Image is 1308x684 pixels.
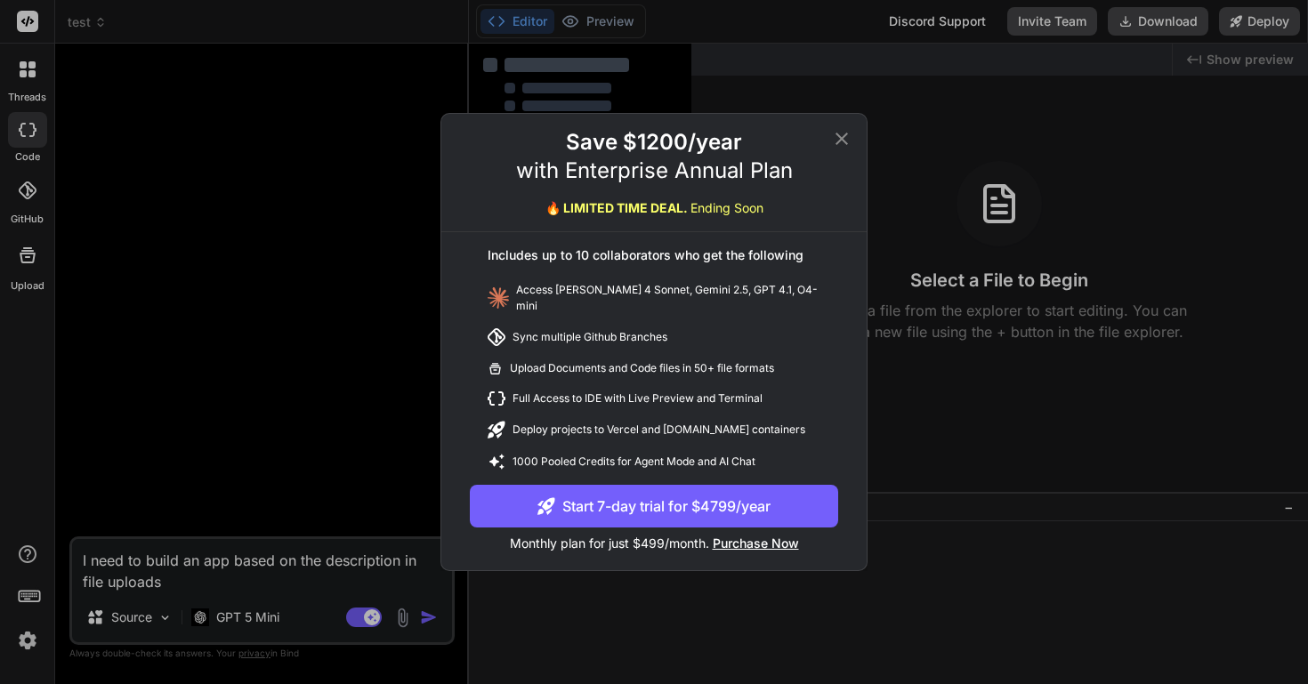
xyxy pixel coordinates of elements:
[470,414,838,446] div: Deploy projects to Vercel and [DOMAIN_NAME] containers
[470,527,838,552] p: Monthly plan for just $499/month.
[566,128,742,157] h2: Save $1200/year
[470,321,838,353] div: Sync multiple Github Branches
[713,535,799,551] span: Purchase Now
[470,353,838,383] div: Upload Documents and Code files in 50+ file formats
[470,246,838,275] div: Includes up to 10 collaborators who get the following
[516,157,793,185] p: with Enterprise Annual Plan
[690,200,763,215] span: Ending Soon
[545,199,763,217] div: 🔥 LIMITED TIME DEAL.
[470,275,838,321] div: Access [PERSON_NAME] 4 Sonnet, Gemini 2.5, GPT 4.1, O4-mini
[470,485,838,527] button: Start 7-day trial for $4799/year
[470,446,838,478] div: 1000 Pooled Credits for Agent Mode and AI Chat
[470,383,838,414] div: Full Access to IDE with Live Preview and Terminal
